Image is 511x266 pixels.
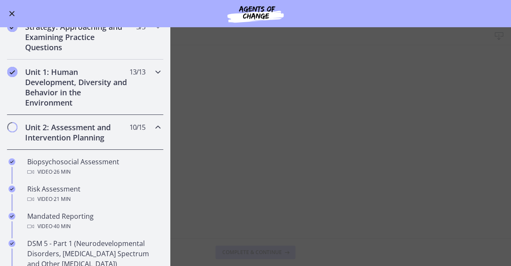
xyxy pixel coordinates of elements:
div: Video [27,221,160,232]
div: Biopsychosocial Assessment [27,157,160,177]
button: Enable menu [7,9,17,19]
h2: Unit 2: Assessment and Intervention Planning [25,122,129,143]
span: 10 / 15 [129,122,145,132]
i: Completed [9,158,15,165]
div: Video [27,194,160,204]
div: Video [27,167,160,177]
i: Completed [9,213,15,220]
span: · 21 min [52,194,71,204]
div: Risk Assessment [27,184,160,204]
i: Completed [7,67,17,77]
i: Completed [9,186,15,192]
h2: Strategy: Approaching and Examining Practice Questions [25,22,129,52]
span: · 26 min [52,167,71,177]
img: Agents of Change Social Work Test Prep [204,3,307,24]
h2: Unit 1: Human Development, Diversity and Behavior in the Environment [25,67,129,108]
span: · 40 min [52,221,71,232]
div: Mandated Reporting [27,211,160,232]
span: 13 / 13 [129,67,145,77]
i: Completed [9,240,15,247]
